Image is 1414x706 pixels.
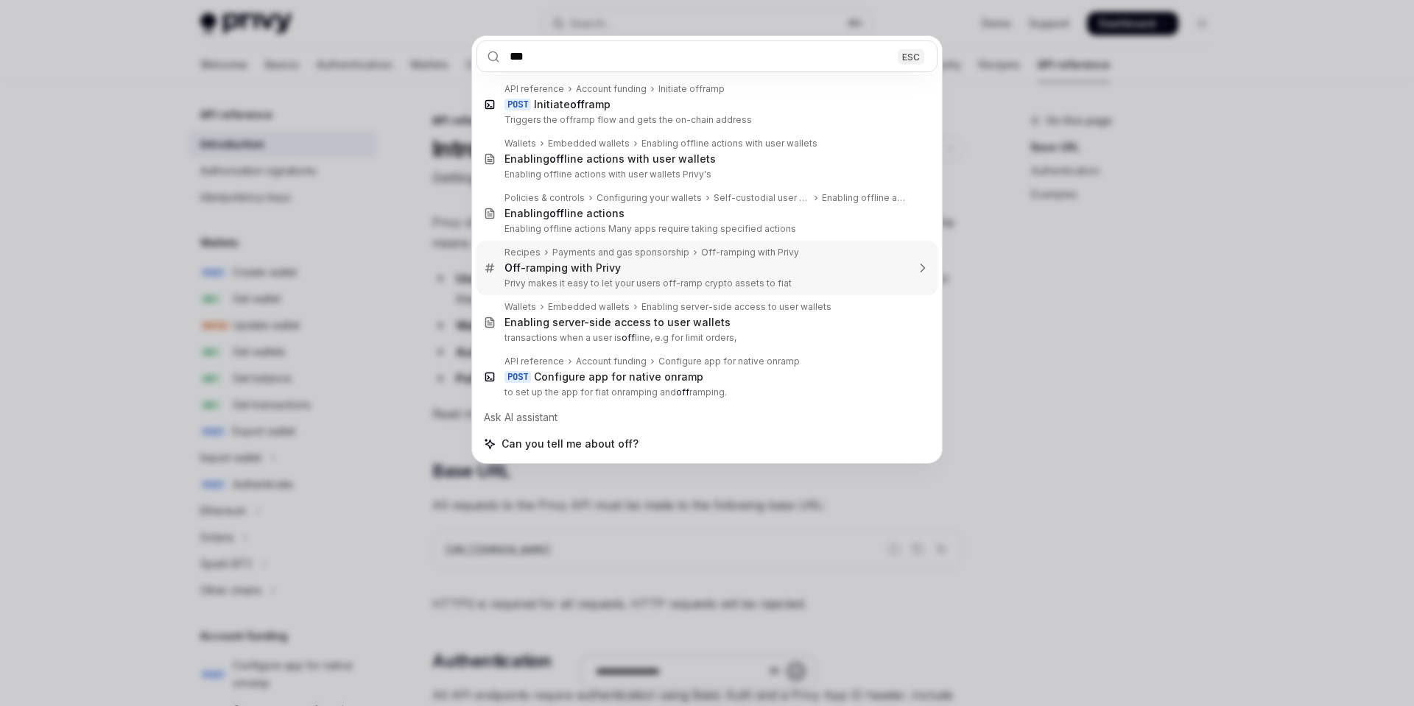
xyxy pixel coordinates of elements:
[576,83,647,95] div: Account funding
[504,261,621,275] div: -ramping with Privy
[504,83,564,95] div: API reference
[701,247,799,258] div: Off-ramping with Privy
[504,247,541,258] div: Recipes
[504,99,531,110] div: POST
[504,332,907,344] p: transactions when a user is line, e.g for limit orders,
[570,98,585,110] b: off
[504,261,521,274] b: Off
[504,223,907,235] p: Enabling offline actions Many apps require taking specified actions
[534,98,611,111] div: Initiate ramp
[622,332,635,343] b: off
[576,356,647,367] div: Account funding
[549,207,564,219] b: off
[504,301,536,313] div: Wallets
[504,278,907,289] p: Privy makes it easy to let your users off-ramp crypto assets to fiat
[549,152,564,165] b: off
[504,386,907,398] p: to set up the app for fiat onramping and ramping.
[676,386,689,398] b: off
[504,138,536,149] div: Wallets
[504,356,564,367] div: API reference
[504,169,907,180] p: Enabling offline actions with user wallets Privy's
[658,356,800,367] div: Configure app for native onramp
[658,83,725,95] div: Initiate offramp
[822,192,907,204] div: Enabling offline actions
[548,301,630,313] div: Embedded wallets
[476,404,938,431] div: Ask AI assistant
[504,371,531,383] div: POST
[534,370,703,384] div: Configure app for native onramp
[504,316,731,329] div: Enabling server-side access to user wallets
[714,192,810,204] div: Self-custodial user wallets
[597,192,702,204] div: Configuring your wallets
[504,152,716,166] div: Enabling line actions with user wallets
[641,138,817,149] div: Enabling offline actions with user wallets
[504,192,585,204] div: Policies & controls
[502,437,639,451] span: Can you tell me about off?
[898,49,924,64] div: ESC
[641,301,831,313] div: Enabling server-side access to user wallets
[552,247,689,258] div: Payments and gas sponsorship
[548,138,630,149] div: Embedded wallets
[504,114,907,126] p: Triggers the offramp flow and gets the on-chain address
[504,207,625,220] div: Enabling line actions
